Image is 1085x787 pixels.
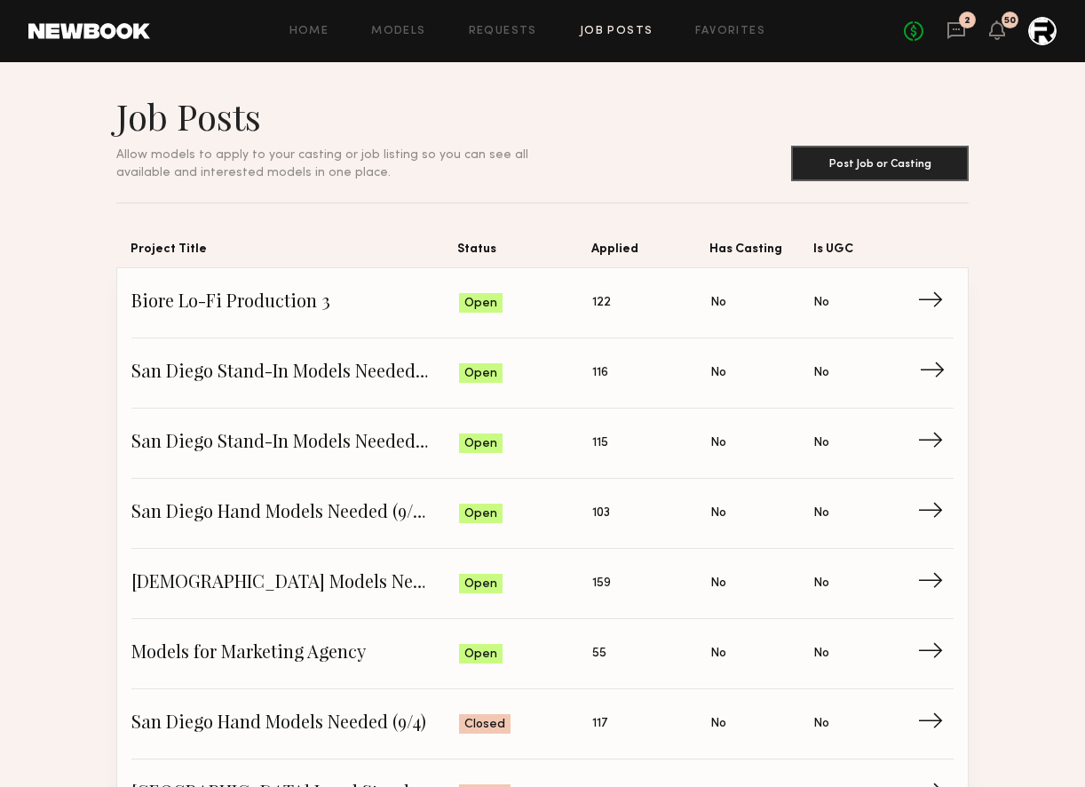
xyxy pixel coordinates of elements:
span: 103 [592,504,610,523]
span: → [917,711,954,737]
span: [DEMOGRAPHIC_DATA] Models Needed for Marketing Agency [131,570,459,597]
a: San Diego Hand Models Needed (9/16)Open103NoNo→ [131,479,954,549]
a: [DEMOGRAPHIC_DATA] Models Needed for Marketing AgencyOpen159NoNo→ [131,549,954,619]
h1: Job Posts [116,94,571,139]
span: No [710,433,726,453]
a: Favorites [695,26,765,37]
span: → [917,290,954,316]
span: No [813,574,829,593]
span: No [813,433,829,453]
span: Is UGC [813,239,917,267]
span: Open [464,576,497,593]
span: Has Casting [709,239,813,267]
span: Open [464,435,497,453]
a: Home [289,26,329,37]
span: Status [457,239,591,267]
a: San Diego Hand Models Needed (9/4)Closed117NoNo→ [131,689,954,759]
span: No [710,363,726,383]
span: Open [464,295,497,313]
span: No [710,574,726,593]
span: San Diego Stand-In Models Needed (10/22) [131,430,459,457]
span: 122 [592,293,611,313]
span: San Diego Stand-In Models Needed (10/16) [131,360,459,386]
span: San Diego Hand Models Needed (9/16) [131,500,459,527]
span: Open [464,365,497,383]
span: No [813,644,829,664]
span: Allow models to apply to your casting or job listing so you can see all available and interested ... [116,149,528,179]
span: Applied [591,239,710,267]
span: 117 [592,714,607,734]
span: 116 [592,363,608,383]
div: 2 [964,16,970,26]
span: No [710,644,726,664]
span: → [917,570,954,597]
a: Requests [469,26,537,37]
a: Job Posts [580,26,653,37]
span: No [710,293,726,313]
span: 115 [592,433,608,453]
span: 159 [592,574,611,593]
span: → [917,430,954,457]
button: Post Job or Casting [791,146,969,181]
span: No [710,504,726,523]
span: → [917,500,954,527]
a: San Diego Stand-In Models Needed (10/22)Open115NoNo→ [131,409,954,479]
a: Biore Lo-Fi Production 3Open122NoNo→ [131,268,954,338]
a: 2 [946,20,966,43]
span: 55 [592,644,606,664]
span: Open [464,505,497,523]
span: Project Title [131,239,457,267]
span: San Diego Hand Models Needed (9/4) [131,711,459,737]
span: No [813,293,829,313]
span: No [813,363,829,383]
span: → [919,360,955,386]
div: 50 [1004,16,1016,26]
a: San Diego Stand-In Models Needed (10/16)Open116NoNo→ [131,338,954,409]
span: Closed [464,716,505,734]
span: Biore Lo-Fi Production 3 [131,290,459,316]
span: Models for Marketing Agency [131,640,459,667]
span: Open [464,646,497,664]
span: No [710,714,726,734]
span: → [917,640,954,667]
span: No [813,504,829,523]
a: Models for Marketing AgencyOpen55NoNo→ [131,619,954,689]
a: Models [371,26,425,37]
span: No [813,714,829,734]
